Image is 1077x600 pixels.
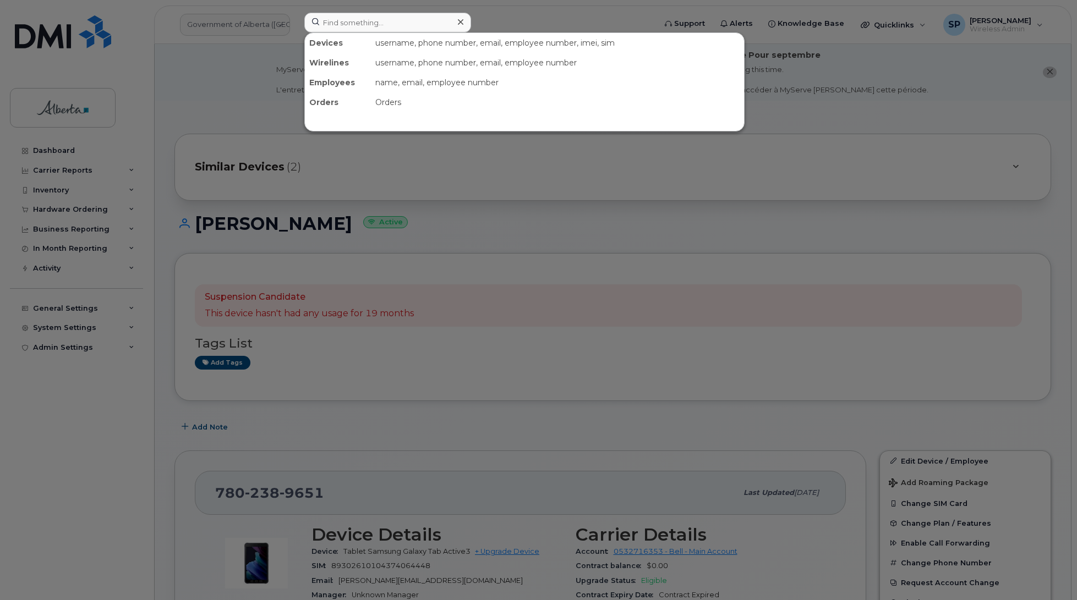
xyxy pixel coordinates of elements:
[305,92,371,112] div: Orders
[371,33,744,53] div: username, phone number, email, employee number, imei, sim
[305,73,371,92] div: Employees
[371,73,744,92] div: name, email, employee number
[371,92,744,112] div: Orders
[305,33,371,53] div: Devices
[371,53,744,73] div: username, phone number, email, employee number
[305,53,371,73] div: Wirelines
